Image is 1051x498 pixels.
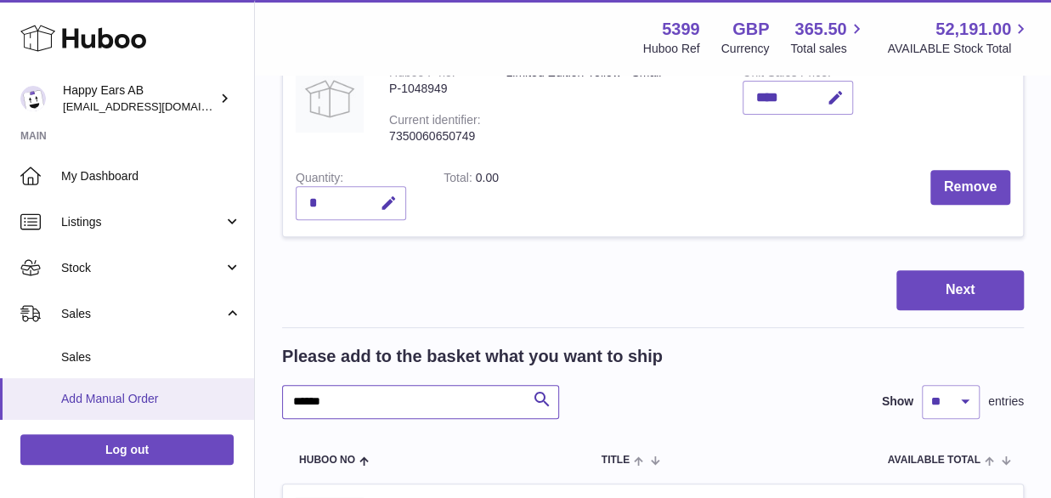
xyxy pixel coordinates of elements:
[20,86,46,111] img: 3pl@happyearsearplugs.com
[882,393,913,410] label: Show
[930,170,1010,205] button: Remove
[988,393,1024,410] span: entries
[63,82,216,115] div: Happy Ears AB
[602,455,630,466] span: Title
[887,41,1031,57] span: AVAILABLE Stock Total
[389,113,480,131] div: Current identifier
[61,391,241,407] span: Add Manual Order
[61,168,241,184] span: My Dashboard
[887,18,1031,57] a: 52,191.00 AVAILABLE Stock Total
[493,52,730,157] td: Limited Edition Yellow - Small
[63,99,250,113] span: [EMAIL_ADDRESS][DOMAIN_NAME]
[20,434,234,465] a: Log out
[790,18,866,57] a: 365.50 Total sales
[444,171,475,189] label: Total
[299,455,355,466] span: Huboo no
[61,214,223,230] span: Listings
[721,41,770,57] div: Currency
[888,455,980,466] span: AVAILABLE Total
[61,349,241,365] span: Sales
[296,171,343,189] label: Quantity
[389,81,480,97] div: P-1048949
[794,18,846,41] span: 365.50
[732,18,769,41] strong: GBP
[896,270,1024,310] button: Next
[790,41,866,57] span: Total sales
[389,128,480,144] div: 7350060650749
[296,65,364,133] img: Limited Edition Yellow - Small
[476,171,499,184] span: 0.00
[662,18,700,41] strong: 5399
[282,345,663,368] h2: Please add to the basket what you want to ship
[61,306,223,322] span: Sales
[935,18,1011,41] span: 52,191.00
[61,260,223,276] span: Stock
[643,41,700,57] div: Huboo Ref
